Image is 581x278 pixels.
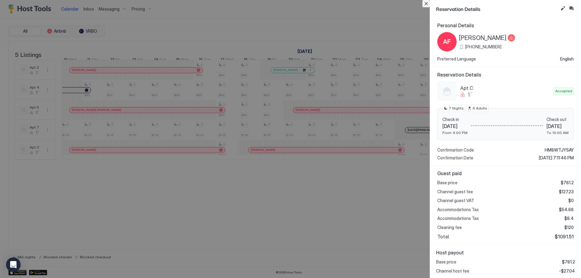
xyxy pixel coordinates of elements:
span: $781.2 [562,259,575,265]
span: Check out [547,117,569,122]
span: $120 [564,225,574,230]
span: [PHONE_NUMBER] [465,44,501,50]
span: Channel guest fee [437,189,473,195]
span: From 4:00 PM [442,130,468,135]
span: [DATE] [547,123,569,129]
span: [DATE] 7:11:46 PM [539,155,574,161]
span: Accepted [555,88,572,94]
span: [DATE] [442,123,468,129]
span: Preferred Language [437,56,476,62]
span: Accommodations Tax [437,207,479,212]
span: [PERSON_NAME] [459,34,507,42]
span: Reservation Details [437,72,574,78]
span: Accommodations Tax [437,216,479,221]
span: Base price [436,259,456,265]
span: $0 [568,198,574,203]
span: 7 Nights [449,106,464,111]
span: $8.4 [564,216,574,221]
span: Guest paid [437,170,574,176]
span: $127.23 [559,189,574,195]
span: HM8WTJYSAY [545,147,574,153]
span: Host payout [436,250,575,256]
span: $1091.51 [555,234,574,240]
span: $781.2 [561,180,574,185]
span: Personal Details [437,22,574,28]
span: $54.68 [559,207,574,212]
div: Open Intercom Messenger [6,257,21,272]
span: Base price [437,180,458,185]
span: Total [437,234,449,240]
span: Confirmation Date [437,155,473,161]
span: English [560,56,574,62]
span: Cleaning fee [437,225,462,230]
span: AF [443,37,451,46]
span: 6 Adults [473,106,487,111]
button: Inbox [568,5,575,12]
span: Check in [442,117,468,122]
span: Channel host fee [436,268,469,274]
span: Confirmation Code [437,147,474,153]
span: -$27.04 [559,268,575,274]
span: Reservation Details [436,5,558,12]
span: Channel guest VAT [437,198,474,203]
button: Edit reservation [559,5,566,12]
span: To 10:00 AM [547,130,569,135]
span: Apt C [460,85,551,91]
